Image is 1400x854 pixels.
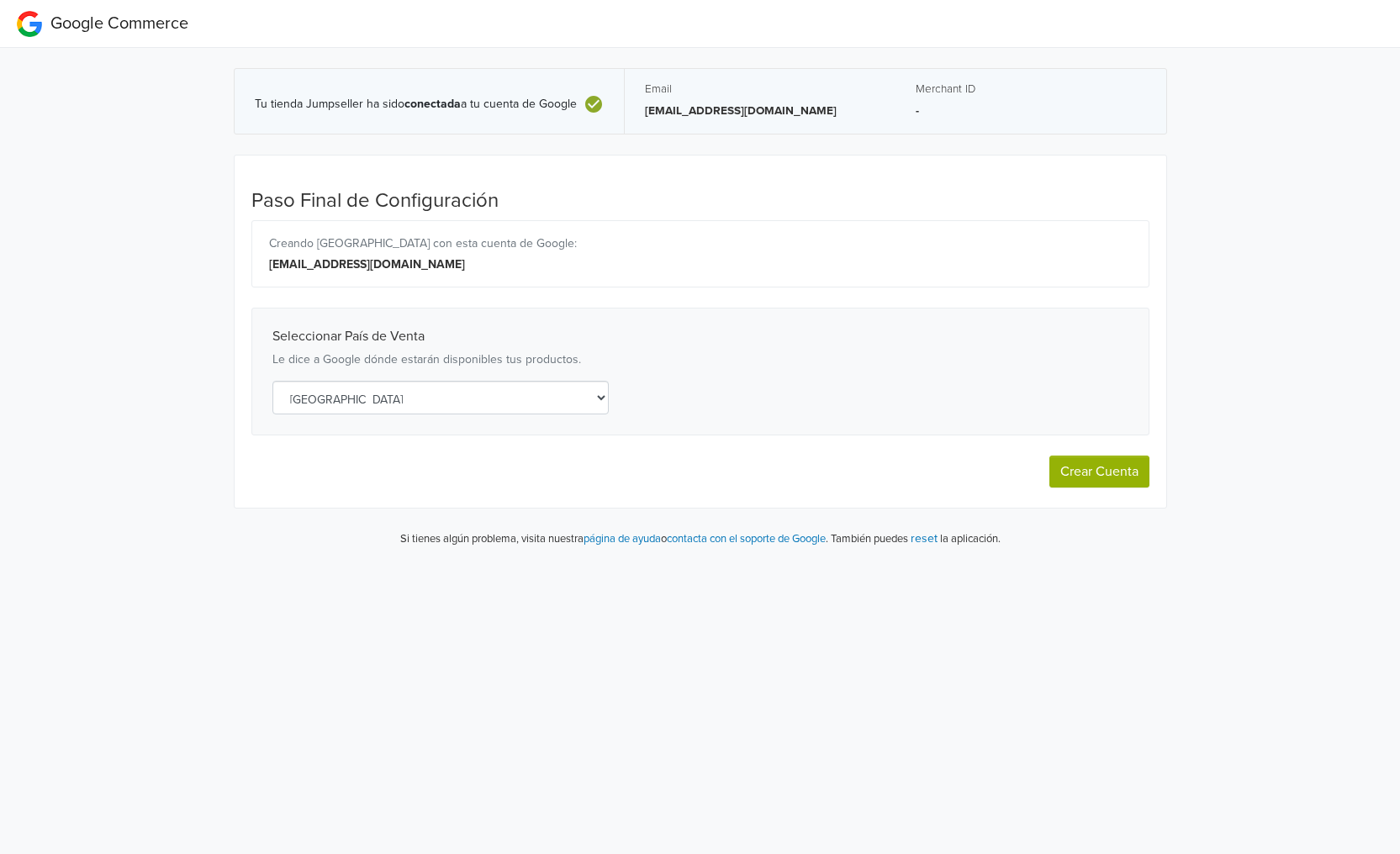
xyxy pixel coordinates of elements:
p: Si tienes algún problema, visita nuestra o . [400,531,828,548]
p: - [916,103,1146,119]
a: contacta con el soporte de Google [667,532,826,546]
h5: Merchant ID [916,82,1146,96]
p: Le dice a Google dónde estarán disponibles tus productos. [272,351,1128,368]
button: Crear Cuenta [1049,456,1149,488]
p: También puedes la aplicación. [828,529,1001,548]
h5: Email [645,82,875,96]
h4: Paso Final de Configuración [251,189,1149,213]
div: Creando [GEOGRAPHIC_DATA] con esta cuenta de Google: [269,235,1132,252]
b: conectada [404,97,461,111]
span: Google Commerce [50,13,188,34]
button: reset [911,529,938,548]
h4: Seleccionar País de Venta [272,329,1128,345]
a: página de ayuda [584,532,661,546]
p: [EMAIL_ADDRESS][DOMAIN_NAME] [645,103,875,119]
span: Tu tienda Jumpseller ha sido a tu cuenta de Google [255,98,577,112]
div: [EMAIL_ADDRESS][DOMAIN_NAME] [269,256,1132,273]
